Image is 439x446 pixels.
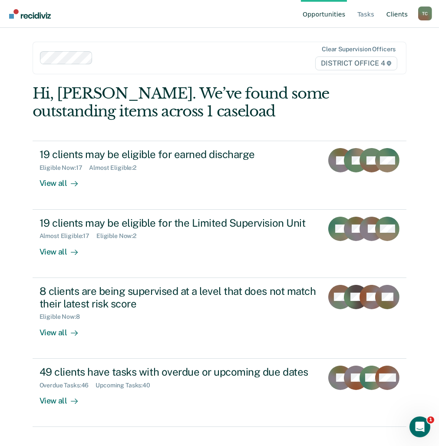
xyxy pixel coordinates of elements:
[418,7,432,20] div: T C
[33,278,407,359] a: 8 clients are being supervised at a level that does not match their latest risk scoreEligible Now...
[40,382,96,389] div: Overdue Tasks : 46
[40,217,317,229] div: 19 clients may be eligible for the Limited Supervision Unit
[40,164,89,172] div: Eligible Now : 17
[40,313,87,320] div: Eligible Now : 8
[40,320,88,337] div: View all
[33,85,332,120] div: Hi, [PERSON_NAME]. We’ve found some outstanding items across 1 caseload
[9,9,51,19] img: Recidiviz
[40,232,97,240] div: Almost Eligible : 17
[96,382,157,389] div: Upcoming Tasks : 40
[40,172,88,188] div: View all
[40,285,317,310] div: 8 clients are being supervised at a level that does not match their latest risk score
[89,164,143,172] div: Almost Eligible : 2
[315,56,397,70] span: DISTRICT OFFICE 4
[96,232,143,240] div: Eligible Now : 2
[40,389,88,406] div: View all
[427,416,434,423] span: 1
[33,210,407,278] a: 19 clients may be eligible for the Limited Supervision UnitAlmost Eligible:17Eligible Now:2View all
[40,240,88,257] div: View all
[33,359,407,427] a: 49 clients have tasks with overdue or upcoming due datesOverdue Tasks:46Upcoming Tasks:40View all
[40,366,317,378] div: 49 clients have tasks with overdue or upcoming due dates
[33,141,407,209] a: 19 clients may be eligible for earned dischargeEligible Now:17Almost Eligible:2View all
[322,46,396,53] div: Clear supervision officers
[409,416,430,437] iframe: Intercom live chat
[40,148,317,161] div: 19 clients may be eligible for earned discharge
[418,7,432,20] button: Profile dropdown button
